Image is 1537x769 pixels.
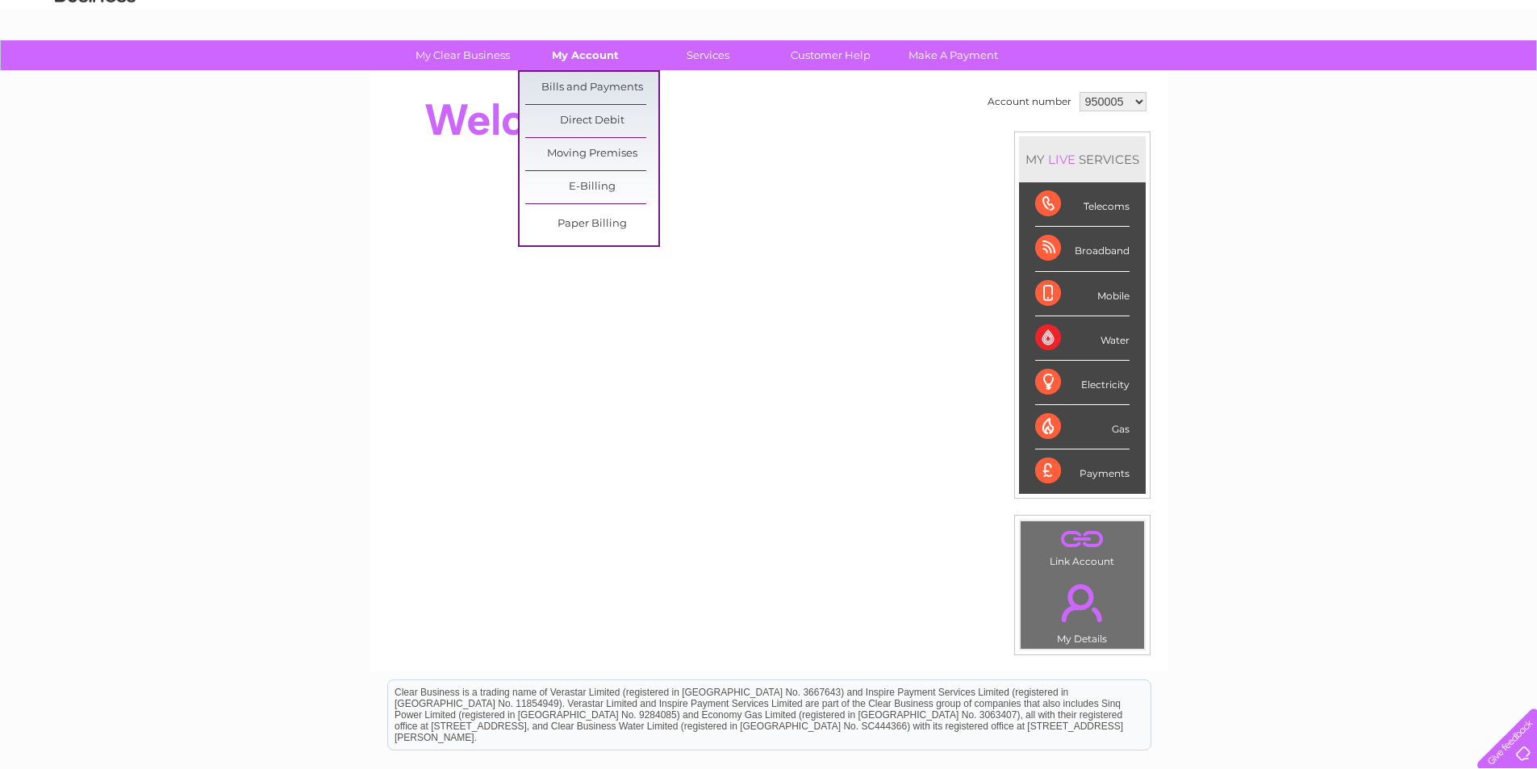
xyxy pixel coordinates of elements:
[1035,449,1130,493] div: Payments
[1035,182,1130,227] div: Telecoms
[54,42,136,91] img: logo.png
[1035,316,1130,361] div: Water
[1025,525,1140,554] a: .
[1484,69,1522,81] a: Log out
[525,208,658,240] a: Paper Billing
[764,40,897,70] a: Customer Help
[1035,405,1130,449] div: Gas
[396,40,529,70] a: My Clear Business
[1025,575,1140,631] a: .
[525,171,658,203] a: E-Billing
[1035,361,1130,405] div: Electricity
[1020,520,1145,571] td: Link Account
[887,40,1020,70] a: Make A Payment
[1339,69,1387,81] a: Telecoms
[1253,69,1284,81] a: Water
[1019,136,1146,182] div: MY SERVICES
[519,40,652,70] a: My Account
[1020,570,1145,650] td: My Details
[525,138,658,170] a: Moving Premises
[1233,8,1344,28] a: 0333 014 3131
[525,105,658,137] a: Direct Debit
[641,40,775,70] a: Services
[1045,152,1079,167] div: LIVE
[1430,69,1469,81] a: Contact
[984,88,1075,115] td: Account number
[1293,69,1329,81] a: Energy
[1397,69,1420,81] a: Blog
[525,72,658,104] a: Bills and Payments
[388,9,1151,78] div: Clear Business is a trading name of Verastar Limited (registered in [GEOGRAPHIC_DATA] No. 3667643...
[1035,227,1130,271] div: Broadband
[1035,272,1130,316] div: Mobile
